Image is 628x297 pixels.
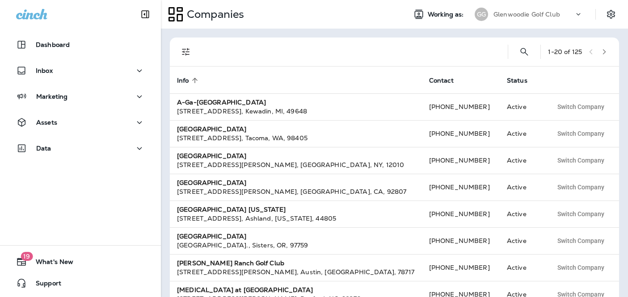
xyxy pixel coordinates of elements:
[177,259,284,267] strong: [PERSON_NAME] Ranch Golf Club
[183,8,244,21] p: Companies
[557,157,604,163] span: Switch Company
[177,268,415,276] div: [STREET_ADDRESS][PERSON_NAME] , Austin , [GEOGRAPHIC_DATA] , 78717
[177,160,415,169] div: [STREET_ADDRESS][PERSON_NAME] , [GEOGRAPHIC_DATA] , NY , 12010
[177,179,246,187] strong: [GEOGRAPHIC_DATA]
[557,184,604,190] span: Switch Company
[21,252,33,261] span: 19
[177,152,246,160] strong: [GEOGRAPHIC_DATA]
[548,48,582,55] div: 1 - 20 of 125
[422,147,500,174] td: [PHONE_NUMBER]
[552,154,609,167] button: Switch Company
[500,93,545,120] td: Active
[177,241,415,250] div: [GEOGRAPHIC_DATA]. , Sisters , OR , 97759
[557,211,604,217] span: Switch Company
[177,232,246,240] strong: [GEOGRAPHIC_DATA]
[500,174,545,201] td: Active
[36,93,67,100] p: Marketing
[177,43,195,61] button: Filters
[422,227,500,254] td: [PHONE_NUMBER]
[500,120,545,147] td: Active
[500,201,545,227] td: Active
[603,6,619,22] button: Settings
[177,214,415,223] div: [STREET_ADDRESS] , Ashland , [US_STATE] , 44805
[493,11,560,18] p: Glenwoodie Golf Club
[9,36,152,54] button: Dashboard
[429,76,465,84] span: Contact
[422,201,500,227] td: [PHONE_NUMBER]
[422,254,500,281] td: [PHONE_NUMBER]
[9,253,152,271] button: 19What's New
[177,77,189,84] span: Info
[557,130,604,137] span: Switch Company
[422,93,500,120] td: [PHONE_NUMBER]
[475,8,488,21] div: GG
[177,98,266,106] strong: A-Ga-[GEOGRAPHIC_DATA]
[177,107,415,116] div: [STREET_ADDRESS] , Kewadin , MI , 49648
[500,147,545,174] td: Active
[552,207,609,221] button: Switch Company
[552,180,609,194] button: Switch Company
[9,113,152,131] button: Assets
[9,274,152,292] button: Support
[177,125,246,133] strong: [GEOGRAPHIC_DATA]
[557,238,604,244] span: Switch Company
[507,76,539,84] span: Status
[552,261,609,274] button: Switch Company
[552,234,609,247] button: Switch Company
[27,258,73,269] span: What's New
[177,134,415,142] div: [STREET_ADDRESS] , Tacoma , WA , 98405
[500,227,545,254] td: Active
[422,174,500,201] td: [PHONE_NUMBER]
[552,100,609,113] button: Switch Company
[36,145,51,152] p: Data
[515,43,533,61] button: Search Companies
[36,67,53,74] p: Inbox
[9,88,152,105] button: Marketing
[177,205,286,213] strong: [GEOGRAPHIC_DATA] [US_STATE]
[429,77,454,84] span: Contact
[557,104,604,110] span: Switch Company
[177,76,201,84] span: Info
[9,62,152,79] button: Inbox
[177,187,415,196] div: [STREET_ADDRESS][PERSON_NAME] , [GEOGRAPHIC_DATA] , CA , 92807
[36,41,70,48] p: Dashboard
[552,127,609,140] button: Switch Company
[507,77,527,84] span: Status
[500,254,545,281] td: Active
[557,264,604,271] span: Switch Company
[428,11,466,18] span: Working as:
[27,280,61,290] span: Support
[36,119,57,126] p: Assets
[177,286,313,294] strong: [MEDICAL_DATA] at [GEOGRAPHIC_DATA]
[133,5,158,23] button: Collapse Sidebar
[9,139,152,157] button: Data
[422,120,500,147] td: [PHONE_NUMBER]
